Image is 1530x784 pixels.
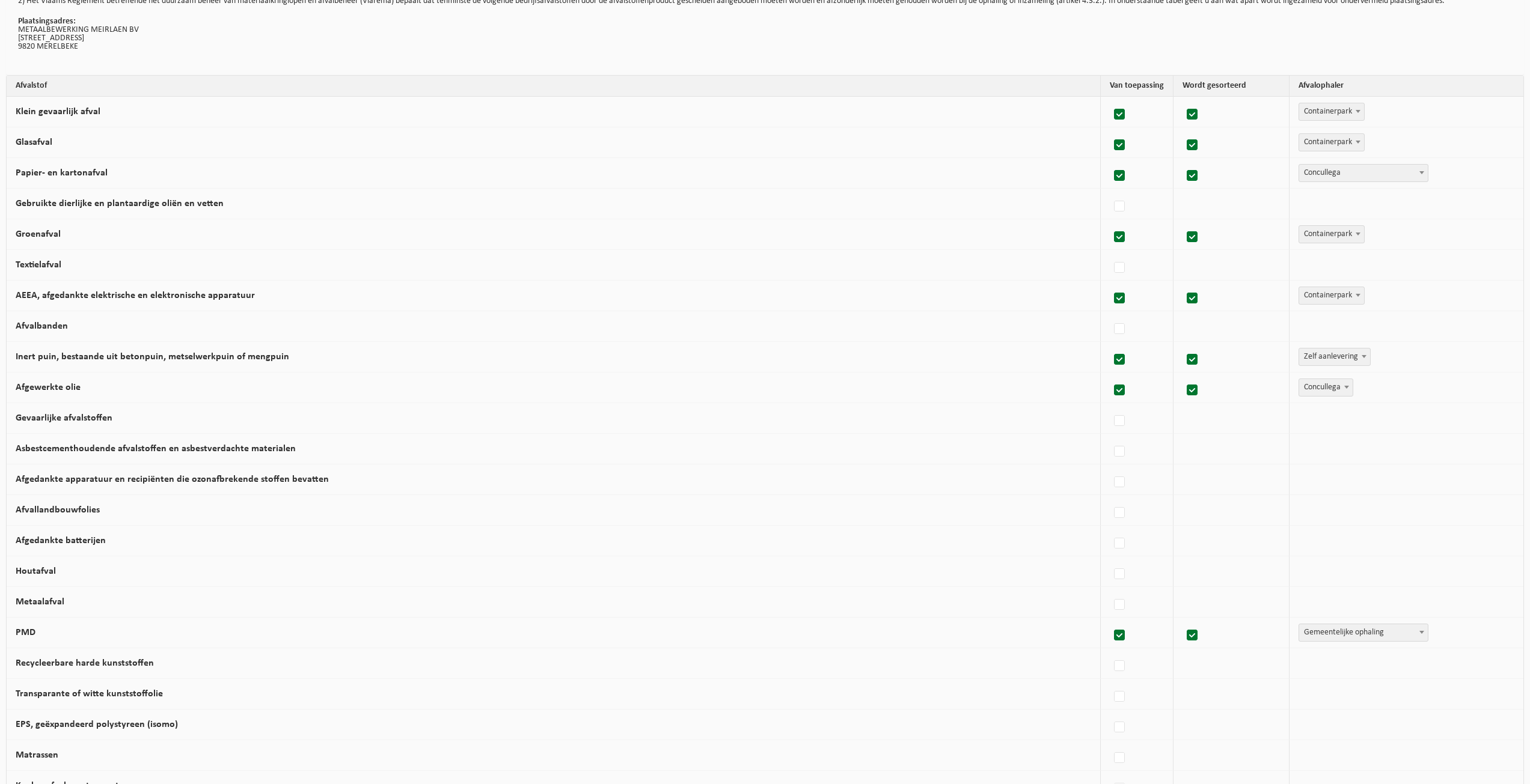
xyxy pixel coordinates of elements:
label: AEEA, afgedankte elektrische en elektronische apparatuur [16,291,255,300]
span: Gemeentelijke ophaling [1299,624,1428,642]
label: Matrassen [16,750,58,760]
label: Klein gevaarlijk afval [16,107,100,117]
span: Containerpark [1299,226,1364,243]
th: Van toepassing [1101,76,1174,97]
span: Concullega [1299,378,1353,397]
span: Concullega [1299,165,1428,181]
span: Containerpark [1299,103,1364,120]
label: Papier- en kartonafval [16,168,108,178]
label: PMD [16,628,35,637]
label: Afvallandbouwfolies [16,505,100,515]
span: Containerpark [1299,103,1365,121]
span: Containerpark [1299,287,1364,304]
label: Transparante of witte kunststoffolie [16,689,163,699]
label: Recycleerbare harde kunststoffen [16,658,154,668]
span: Containerpark [1299,134,1364,151]
span: Gemeentelijke ophaling [1299,624,1428,641]
label: Metaalafval [16,597,64,607]
label: Groenafval [16,229,61,239]
span: Containerpark [1299,225,1365,243]
label: EPS, geëxpandeerd polystyreen (isomo) [16,720,178,729]
label: Afgedankte apparatuur en recipiënten die ozonafbrekende stoffen bevatten [16,475,329,484]
label: Afgedankte batterijen [16,536,106,545]
th: Afvalstof [7,76,1101,97]
span: Zelf aanlevering [1299,348,1370,365]
label: Houtafval [16,567,56,576]
span: Containerpark [1299,133,1365,151]
span: Concullega [1299,379,1353,396]
label: Afvalbanden [16,321,68,331]
label: Textielafval [16,260,61,270]
label: Asbestcementhoudende afvalstoffen en asbestverdachte materialen [16,444,296,454]
label: Afgewerkte olie [16,383,81,392]
label: Inert puin, bestaande uit betonpuin, metselwerkpuin of mengpuin [16,352,289,362]
strong: Plaatsingsadres: [18,17,76,26]
label: Gevaarlijke afvalstoffen [16,413,112,423]
p: METAALBEWERKING MEIRLAEN BV [STREET_ADDRESS] 9820 MERELBEKE [18,17,1512,51]
th: Afvalophaler [1290,76,1523,97]
span: Concullega [1299,164,1428,182]
label: Gebruikte dierlijke en plantaardige oliën en vetten [16,199,224,208]
th: Wordt gesorteerd [1174,76,1290,97]
span: Zelf aanlevering [1299,348,1371,366]
label: Glasafval [16,138,52,147]
span: Containerpark [1299,287,1365,305]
